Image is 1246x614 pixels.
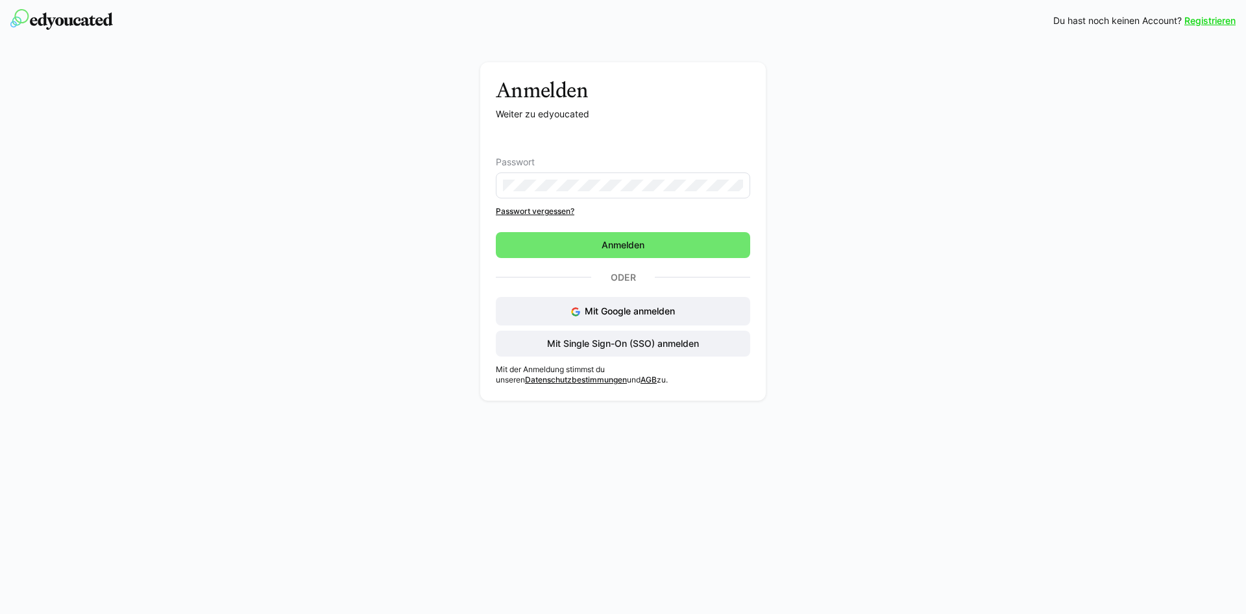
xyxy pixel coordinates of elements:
[1184,14,1236,27] a: Registrieren
[591,268,655,287] p: Oder
[641,375,657,384] a: AGB
[10,9,113,30] img: edyoucated
[496,206,750,217] a: Passwort vergessen?
[1053,14,1182,27] span: Du hast noch keinen Account?
[496,331,750,357] button: Mit Single Sign-On (SSO) anmelden
[496,364,750,385] p: Mit der Anmeldung stimmst du unseren und zu.
[496,232,750,258] button: Anmelden
[496,78,750,102] h3: Anmelden
[496,297,750,325] button: Mit Google anmelden
[525,375,627,384] a: Datenschutzbestimmungen
[496,108,750,121] p: Weiter zu edyoucated
[600,239,646,252] span: Anmelden
[496,157,535,167] span: Passwort
[545,337,701,350] span: Mit Single Sign-On (SSO) anmelden
[585,305,675,316] span: Mit Google anmelden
